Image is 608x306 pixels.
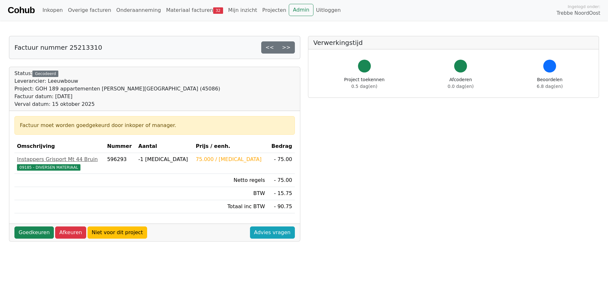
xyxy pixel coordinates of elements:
span: 0.0 dag(en) [448,84,474,89]
span: 6.8 dag(en) [537,84,563,89]
div: Leverancier: Leeuwbouw [14,77,220,85]
a: Onderaanneming [114,4,163,17]
span: Trebbe NoordOost [557,10,600,17]
a: Goedkeuren [14,226,54,239]
span: 32 [213,7,223,14]
a: << [261,41,278,54]
div: Project toekennen [344,76,385,90]
span: 09185 - DIVERSEN MATERIAAL [17,164,80,171]
th: Bedrag [268,140,295,153]
a: Uitloggen [313,4,343,17]
th: Aantal [136,140,193,153]
div: 75.000 / [MEDICAL_DATA] [196,156,265,163]
div: Gecodeerd [32,71,58,77]
td: Totaal inc BTW [193,200,268,213]
a: Niet voor dit project [87,226,147,239]
a: Afkeuren [55,226,86,239]
th: Prijs / eenh. [193,140,268,153]
td: - 15.75 [268,187,295,200]
span: 0.5 dag(en) [351,84,377,89]
td: - 75.00 [268,153,295,174]
td: 596293 [104,153,136,174]
span: Ingelogd onder: [568,4,600,10]
div: Verval datum: 15 oktober 2025 [14,100,220,108]
div: Beoordelen [537,76,563,90]
a: Instappers Grisport Mt 44 Bruin09185 - DIVERSEN MATERIAAL [17,156,102,171]
div: Afcoderen [448,76,474,90]
a: Projecten [260,4,289,17]
div: Factuur datum: [DATE] [14,93,220,100]
h5: Verwerkingstijd [313,39,594,47]
td: - 75.00 [268,174,295,187]
a: Cohub [8,3,35,18]
a: >> [278,41,295,54]
a: Admin [289,4,313,16]
a: Mijn inzicht [226,4,260,17]
div: Project: GOH 189 appartementen [PERSON_NAME][GEOGRAPHIC_DATA] (45086) [14,85,220,93]
div: Instappers Grisport Mt 44 Bruin [17,156,102,163]
div: Status: [14,70,220,108]
div: Factuur moet worden goedgekeurd door inkoper of manager. [20,122,289,129]
a: Advies vragen [250,226,295,239]
td: Netto regels [193,174,268,187]
th: Omschrijving [14,140,104,153]
a: Materiaal facturen32 [163,4,226,17]
th: Nummer [104,140,136,153]
td: - 90.75 [268,200,295,213]
h5: Factuur nummer 25213310 [14,44,102,51]
td: BTW [193,187,268,200]
a: Inkopen [40,4,65,17]
a: Overige facturen [65,4,114,17]
div: -1 [MEDICAL_DATA] [138,156,191,163]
